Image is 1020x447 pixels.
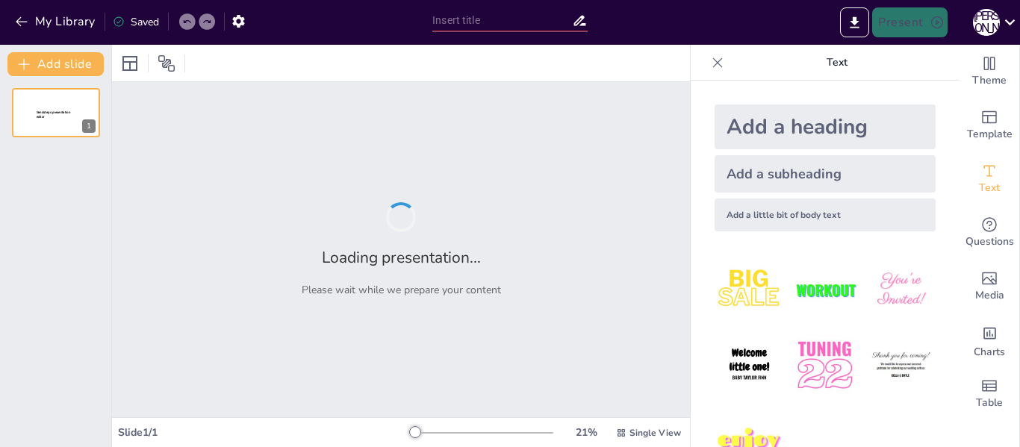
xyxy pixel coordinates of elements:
[960,45,1019,99] div: Change the overall theme
[82,119,96,133] div: 1
[790,255,859,325] img: 2.jpeg
[730,45,945,81] p: Text
[37,110,70,119] span: Sendsteps presentation editor
[872,7,947,37] button: Present
[965,234,1014,250] span: Questions
[960,260,1019,313] div: Add images, graphics, shapes or video
[432,10,572,31] input: Insert title
[976,395,1003,411] span: Table
[960,206,1019,260] div: Get real-time input from your audience
[568,425,604,440] div: 21 %
[866,255,936,325] img: 3.jpeg
[715,331,784,400] img: 4.jpeg
[118,51,142,75] div: Layout
[11,10,102,34] button: My Library
[975,287,1004,304] span: Media
[715,255,784,325] img: 1.jpeg
[113,15,159,29] div: Saved
[973,9,1000,36] div: П [PERSON_NAME]
[979,180,1000,196] span: Text
[960,367,1019,421] div: Add a table
[973,7,1000,37] button: П [PERSON_NAME]
[972,72,1007,89] span: Theme
[322,247,481,268] h2: Loading presentation...
[960,152,1019,206] div: Add text boxes
[715,199,936,231] div: Add a little bit of body text
[12,88,100,137] div: 1
[629,427,681,439] span: Single View
[118,425,410,440] div: Slide 1 / 1
[866,331,936,400] img: 6.jpeg
[840,7,869,37] button: Export to PowerPoint
[960,313,1019,367] div: Add charts and graphs
[790,331,859,400] img: 5.jpeg
[302,283,501,297] p: Please wait while we prepare your content
[715,104,936,149] div: Add a heading
[960,99,1019,152] div: Add ready made slides
[967,126,1013,143] span: Template
[7,52,104,76] button: Add slide
[715,155,936,193] div: Add a subheading
[158,54,175,72] span: Position
[974,344,1005,360] span: Charts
